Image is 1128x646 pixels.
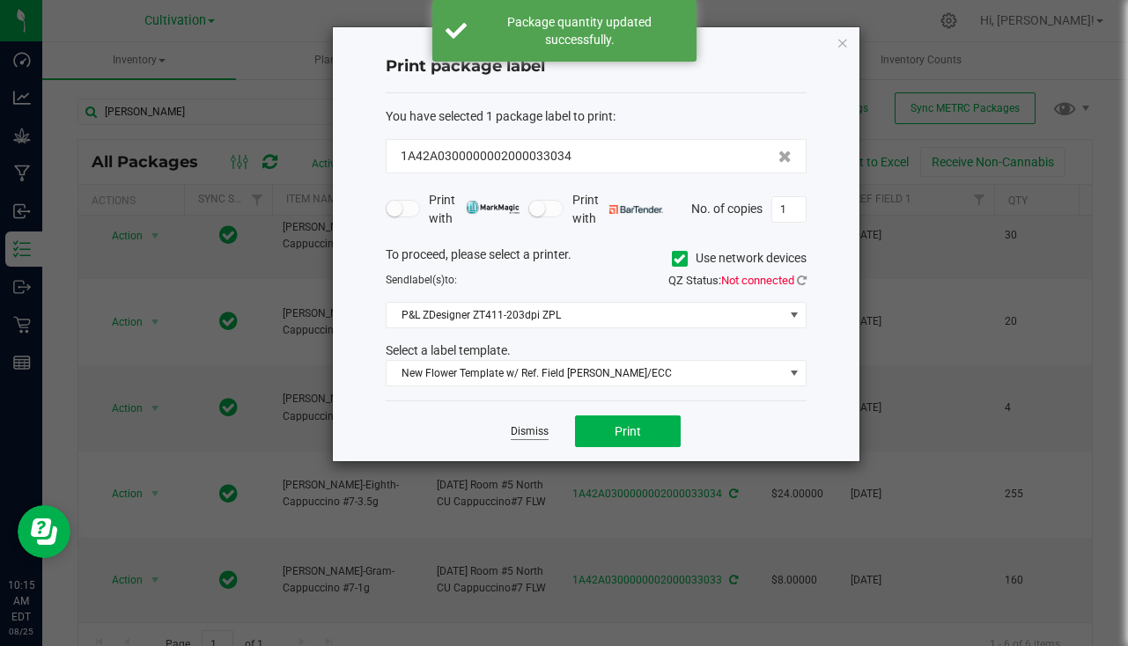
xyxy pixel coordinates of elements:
span: Send to: [386,274,457,286]
div: : [386,107,807,126]
span: QZ Status: [668,274,807,287]
span: No. of copies [691,201,763,215]
span: Print with [572,191,663,228]
iframe: Resource center [18,505,70,558]
span: label(s) [409,274,445,286]
div: To proceed, please select a printer. [372,246,820,272]
span: Print [615,424,641,438]
span: New Flower Template w/ Ref. Field [PERSON_NAME]/ECC [387,361,784,385]
span: You have selected 1 package label to print [386,109,613,123]
button: Print [575,415,681,447]
span: Print with [429,191,520,228]
span: Not connected [721,274,794,287]
h4: Print package label [386,55,807,78]
label: Use network devices [672,249,807,268]
img: bartender.png [609,205,663,214]
span: P&L ZDesigner ZT411-203dpi ZPL [387,303,784,327]
img: mark_magic_cybra.png [466,201,520,214]
div: Package quantity updated successfully. [476,13,683,48]
a: Dismiss [511,424,549,439]
span: 1A42A0300000002000033034 [401,147,571,165]
div: Select a label template. [372,341,820,360]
